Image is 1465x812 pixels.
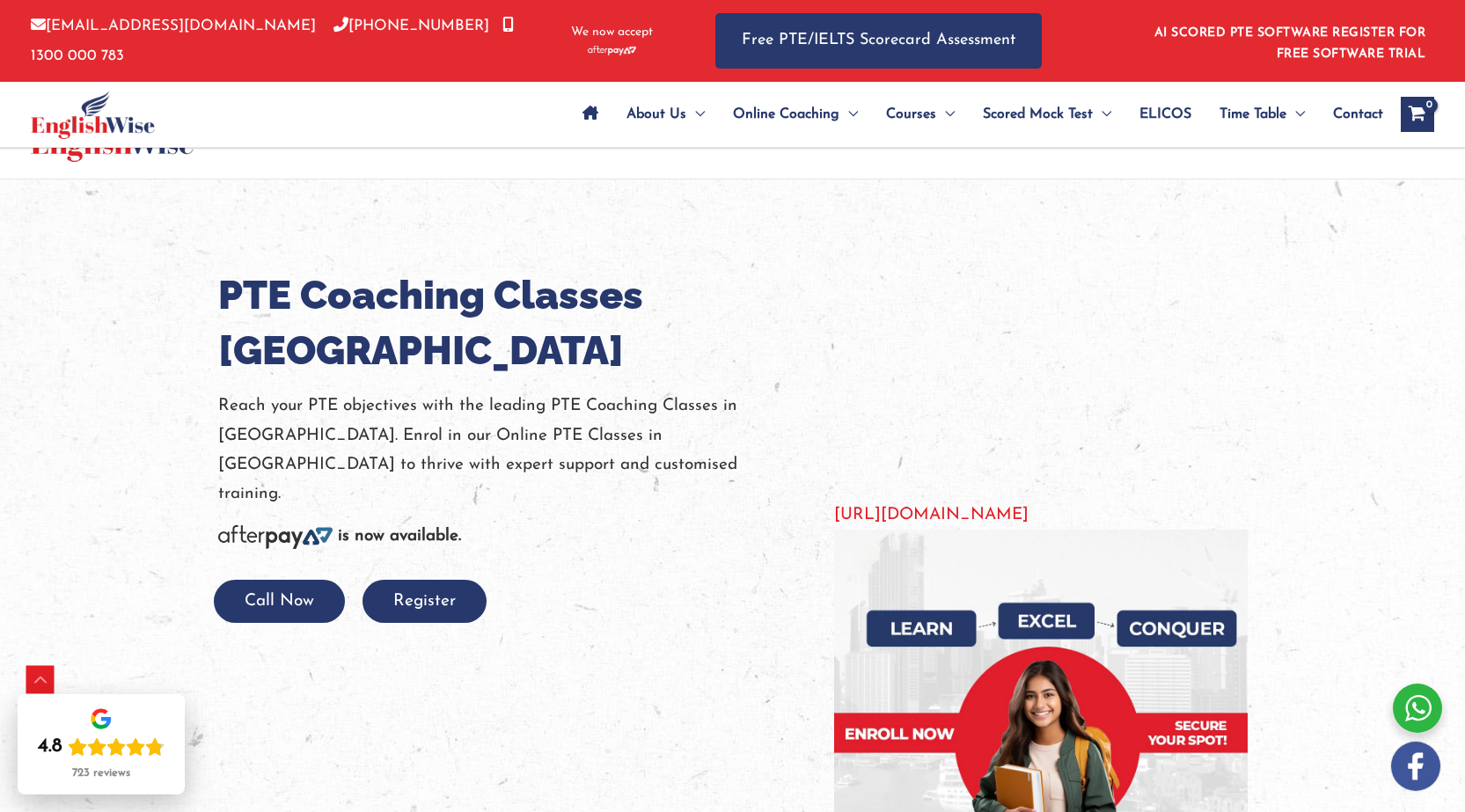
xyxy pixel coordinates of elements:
a: AI SCORED PTE SOFTWARE REGISTER FOR FREE SOFTWARE TRIAL [1154,26,1426,61]
b: is now available. [338,528,461,545]
a: 1300 000 783 [31,18,514,62]
span: Menu Toggle [1093,84,1111,145]
div: 4.8 [38,735,62,759]
span: About Us [626,84,686,145]
img: cropped-ew-logo [31,91,155,139]
span: Courses [886,84,936,145]
a: [PHONE_NUMBER] [333,18,489,33]
span: Contact [1333,84,1383,145]
img: Afterpay-Logo [588,46,636,55]
a: Time TableMenu Toggle [1205,84,1319,145]
span: Menu Toggle [1286,84,1305,145]
button: Call Now [214,580,345,623]
a: Free PTE/IELTS Scorecard Assessment [715,13,1042,69]
p: Reach your PTE objectives with the leading PTE Coaching Classes in [GEOGRAPHIC_DATA]. Enrol in ou... [218,391,808,508]
a: Contact [1319,84,1383,145]
a: [URL][DOMAIN_NAME] [834,507,1029,523]
a: [EMAIL_ADDRESS][DOMAIN_NAME] [31,18,316,33]
a: Call Now [214,593,345,610]
a: Register [363,593,487,610]
span: We now accept [571,24,653,41]
span: Menu Toggle [839,84,858,145]
a: ELICOS [1125,84,1205,145]
a: Online CoachingMenu Toggle [719,84,872,145]
span: Online Coaching [733,84,839,145]
span: ELICOS [1139,84,1191,145]
aside: Header Widget 1 [1144,12,1434,69]
h1: PTE Coaching Classes [GEOGRAPHIC_DATA] [218,267,808,378]
button: Register [363,580,487,623]
a: About UsMenu Toggle [612,84,719,145]
div: 723 reviews [72,766,130,780]
a: CoursesMenu Toggle [872,84,969,145]
span: Time Table [1220,84,1286,145]
span: Menu Toggle [936,84,955,145]
div: Rating: 4.8 out of 5 [38,735,165,759]
img: Afterpay-Logo [218,525,333,549]
a: View Shopping Cart, empty [1401,97,1434,132]
span: Menu Toggle [686,84,705,145]
span: Scored Mock Test [983,84,1093,145]
nav: Site Navigation: Main Menu [568,84,1383,145]
img: white-facebook.png [1391,742,1440,791]
a: Scored Mock TestMenu Toggle [969,84,1125,145]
